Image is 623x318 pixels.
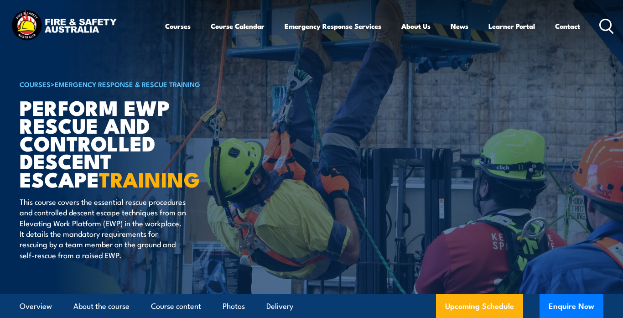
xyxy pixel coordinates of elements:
[285,15,381,37] a: Emergency Response Services
[20,98,245,188] h1: Perform EWP Rescue and Controlled Descent Escape
[55,79,200,89] a: Emergency Response & Rescue Training
[20,79,51,89] a: COURSES
[401,15,431,37] a: About Us
[20,196,186,260] p: This course covers the essential rescue procedures and controlled descent escape techniques from ...
[451,15,468,37] a: News
[555,15,580,37] a: Contact
[99,163,200,194] strong: TRAINING
[165,15,191,37] a: Courses
[488,15,535,37] a: Learner Portal
[211,15,265,37] a: Course Calendar
[20,78,245,89] h6: >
